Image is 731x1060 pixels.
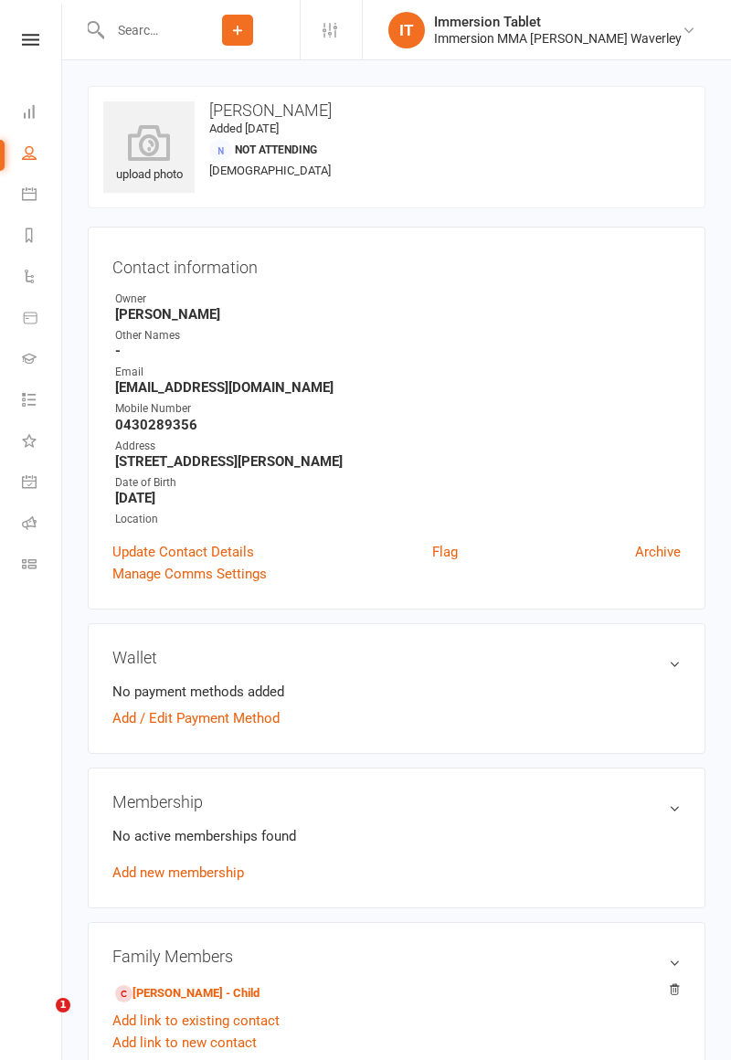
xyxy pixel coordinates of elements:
[115,417,681,433] strong: 0430289356
[18,998,62,1042] iframe: Intercom live chat
[22,463,63,504] a: General attendance kiosk mode
[22,299,63,340] a: Product Sales
[112,707,280,729] a: Add / Edit Payment Method
[22,93,63,134] a: Dashboard
[112,563,267,585] a: Manage Comms Settings
[115,474,681,492] div: Date of Birth
[112,947,681,966] h3: Family Members
[115,343,681,359] strong: -
[22,546,63,587] a: Class kiosk mode
[209,122,279,135] time: Added [DATE]
[434,14,682,30] div: Immersion Tablet
[103,101,690,120] h3: [PERSON_NAME]
[104,17,175,43] input: Search...
[388,12,425,48] div: IT
[112,792,681,811] h3: Membership
[56,998,70,1012] span: 1
[112,251,681,277] h3: Contact information
[635,541,681,563] a: Archive
[112,864,244,881] a: Add new membership
[115,490,681,506] strong: [DATE]
[112,825,681,847] p: No active memberships found
[115,453,681,470] strong: [STREET_ADDRESS][PERSON_NAME]
[112,681,681,703] li: No payment methods added
[115,379,681,396] strong: [EMAIL_ADDRESS][DOMAIN_NAME]
[22,422,63,463] a: What's New
[115,291,681,308] div: Owner
[22,504,63,546] a: Roll call kiosk mode
[209,164,331,177] span: [DEMOGRAPHIC_DATA]
[115,511,681,528] div: Location
[22,175,63,217] a: Calendar
[115,364,681,381] div: Email
[115,984,260,1003] a: [PERSON_NAME] - Child
[115,438,681,455] div: Address
[235,143,317,156] span: Not Attending
[432,541,458,563] a: Flag
[115,400,681,418] div: Mobile Number
[115,327,681,344] div: Other Names
[112,1010,280,1032] a: Add link to existing contact
[103,124,195,185] div: upload photo
[115,306,681,323] strong: [PERSON_NAME]
[434,30,682,47] div: Immersion MMA [PERSON_NAME] Waverley
[112,1032,257,1054] a: Add link to new contact
[112,541,254,563] a: Update Contact Details
[22,134,63,175] a: People
[22,217,63,258] a: Reports
[112,648,681,667] h3: Wallet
